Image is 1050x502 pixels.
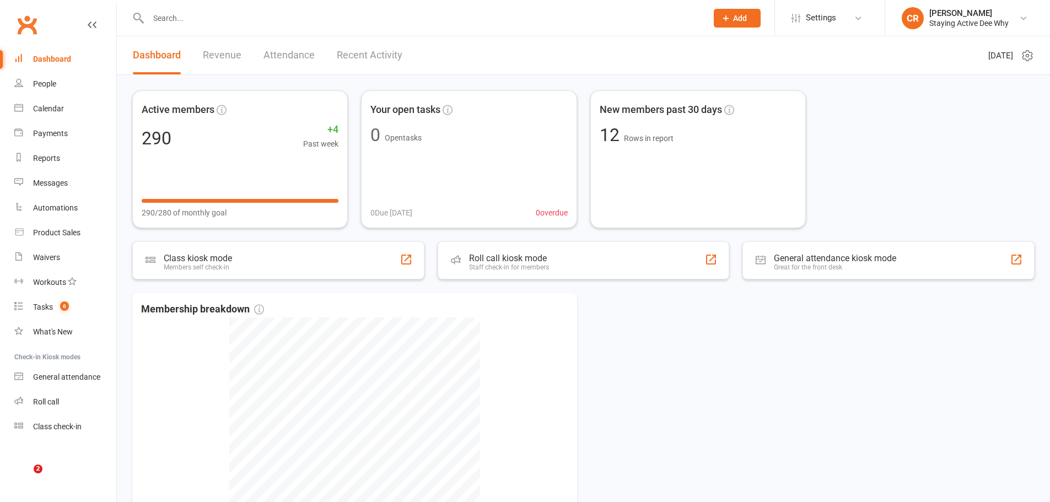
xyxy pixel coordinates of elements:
div: Class check-in [33,422,82,431]
div: Waivers [33,253,60,262]
span: Rows in report [624,134,674,143]
span: [DATE] [988,49,1013,62]
div: Calendar [33,104,64,113]
input: Search... [145,10,699,26]
a: Dashboard [14,47,116,72]
div: 290 [142,129,171,147]
span: Open tasks [385,133,422,142]
a: Clubworx [13,11,41,39]
a: General attendance kiosk mode [14,365,116,390]
a: Payments [14,121,116,146]
div: Reports [33,154,60,163]
div: CR [902,7,924,29]
a: Roll call [14,390,116,414]
span: Add [733,14,747,23]
span: Your open tasks [370,102,440,118]
a: Calendar [14,96,116,121]
div: Great for the front desk [774,263,896,271]
div: Class kiosk mode [164,253,232,263]
a: Messages [14,171,116,196]
div: Roll call kiosk mode [469,253,549,263]
span: 12 [600,125,624,145]
span: Past week [303,138,338,150]
a: Attendance [263,36,315,74]
a: Class kiosk mode [14,414,116,439]
span: 290/280 of monthly goal [142,207,227,219]
a: Dashboard [133,36,181,74]
div: Product Sales [33,228,80,237]
a: Recent Activity [337,36,402,74]
a: Revenue [203,36,241,74]
span: 0 overdue [536,207,568,219]
a: Automations [14,196,116,220]
span: Settings [806,6,836,30]
div: Tasks [33,303,53,311]
a: Workouts [14,270,116,295]
div: Members self check-in [164,263,232,271]
div: Automations [33,203,78,212]
a: Reports [14,146,116,171]
iframe: Intercom live chat [11,465,37,491]
a: Tasks 6 [14,295,116,320]
span: 0 Due [DATE] [370,207,412,219]
div: Roll call [33,397,59,406]
div: Staying Active Dee Why [929,18,1009,28]
div: [PERSON_NAME] [929,8,1009,18]
div: Dashboard [33,55,71,63]
div: What's New [33,327,73,336]
span: Membership breakdown [141,301,264,317]
div: 0 [370,126,380,144]
span: 2 [34,465,42,473]
span: 6 [60,301,69,311]
span: +4 [303,122,338,138]
span: New members past 30 days [600,102,722,118]
div: Staff check-in for members [469,263,549,271]
span: Active members [142,102,214,118]
a: People [14,72,116,96]
a: Waivers [14,245,116,270]
div: General attendance [33,373,100,381]
a: What's New [14,320,116,344]
div: People [33,79,56,88]
div: Payments [33,129,68,138]
a: Product Sales [14,220,116,245]
div: Workouts [33,278,66,287]
button: Add [714,9,761,28]
div: Messages [33,179,68,187]
div: General attendance kiosk mode [774,253,896,263]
